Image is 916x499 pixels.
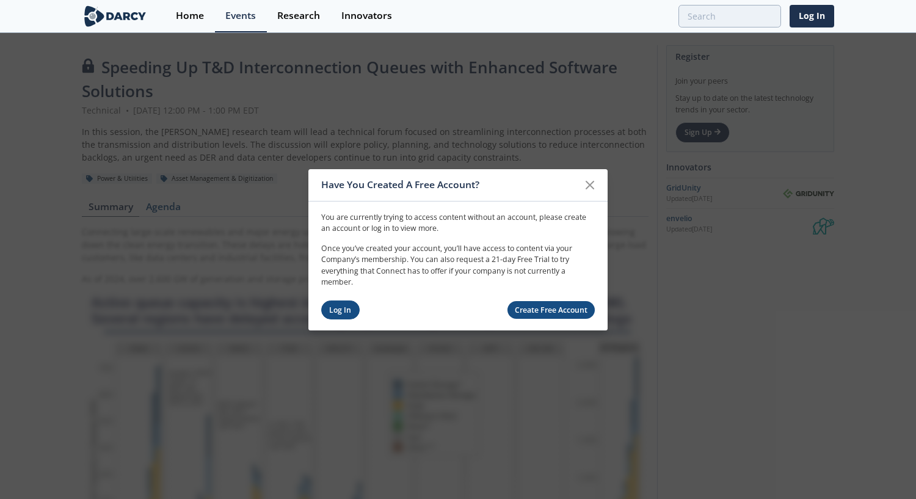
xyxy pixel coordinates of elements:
[321,243,595,288] p: Once you’ve created your account, you’ll have access to content via your Company’s membership. Yo...
[277,11,320,21] div: Research
[790,5,834,27] a: Log In
[82,5,148,27] img: logo-wide.svg
[507,301,595,319] a: Create Free Account
[176,11,204,21] div: Home
[321,173,578,197] div: Have You Created A Free Account?
[321,300,360,319] a: Log In
[321,212,595,235] p: You are currently trying to access content without an account, please create an account or log in...
[341,11,392,21] div: Innovators
[225,11,256,21] div: Events
[678,5,781,27] input: Advanced Search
